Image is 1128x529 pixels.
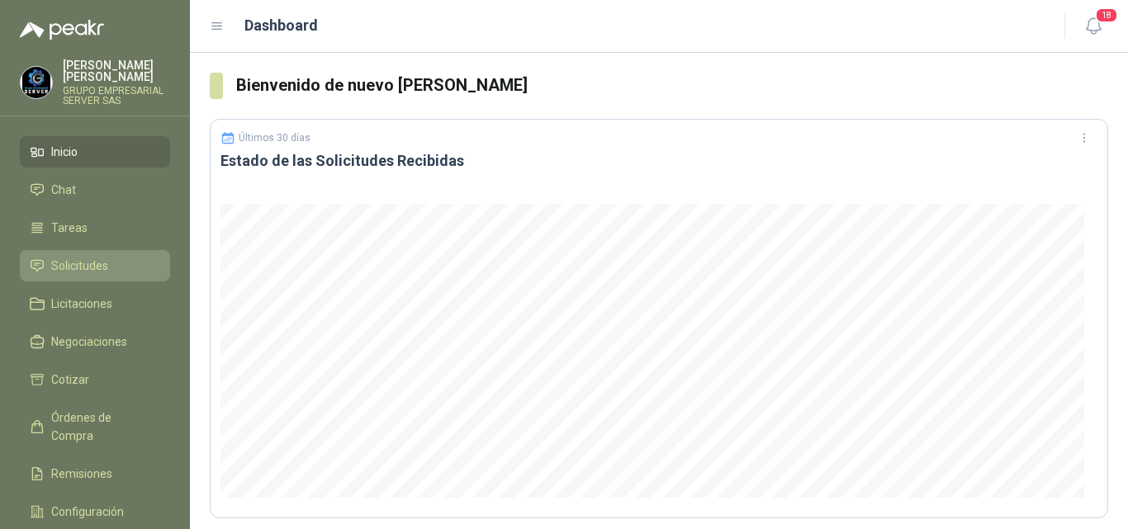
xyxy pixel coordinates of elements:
p: Últimos 30 días [239,132,310,144]
span: Configuración [51,503,124,521]
a: Órdenes de Compra [20,402,170,451]
p: GRUPO EMPRESARIAL SERVER SAS [63,86,170,106]
a: Chat [20,174,170,205]
a: Tareas [20,212,170,243]
img: Company Logo [21,67,52,98]
span: Licitaciones [51,295,112,313]
a: Solicitudes [20,250,170,281]
span: Tareas [51,219,88,237]
img: Logo peakr [20,20,104,40]
span: 18 [1095,7,1118,23]
a: Inicio [20,136,170,168]
span: Negociaciones [51,333,127,351]
h1: Dashboard [244,14,318,37]
a: Cotizar [20,364,170,395]
span: Inicio [51,143,78,161]
span: Chat [51,181,76,199]
span: Órdenes de Compra [51,409,154,445]
a: Licitaciones [20,288,170,319]
p: [PERSON_NAME] [PERSON_NAME] [63,59,170,83]
button: 18 [1078,12,1108,41]
a: Remisiones [20,458,170,489]
span: Solicitudes [51,257,108,275]
a: Configuración [20,496,170,527]
h3: Bienvenido de nuevo [PERSON_NAME] [236,73,1108,98]
h3: Estado de las Solicitudes Recibidas [220,151,1097,171]
span: Remisiones [51,465,112,483]
a: Negociaciones [20,326,170,357]
span: Cotizar [51,371,89,389]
